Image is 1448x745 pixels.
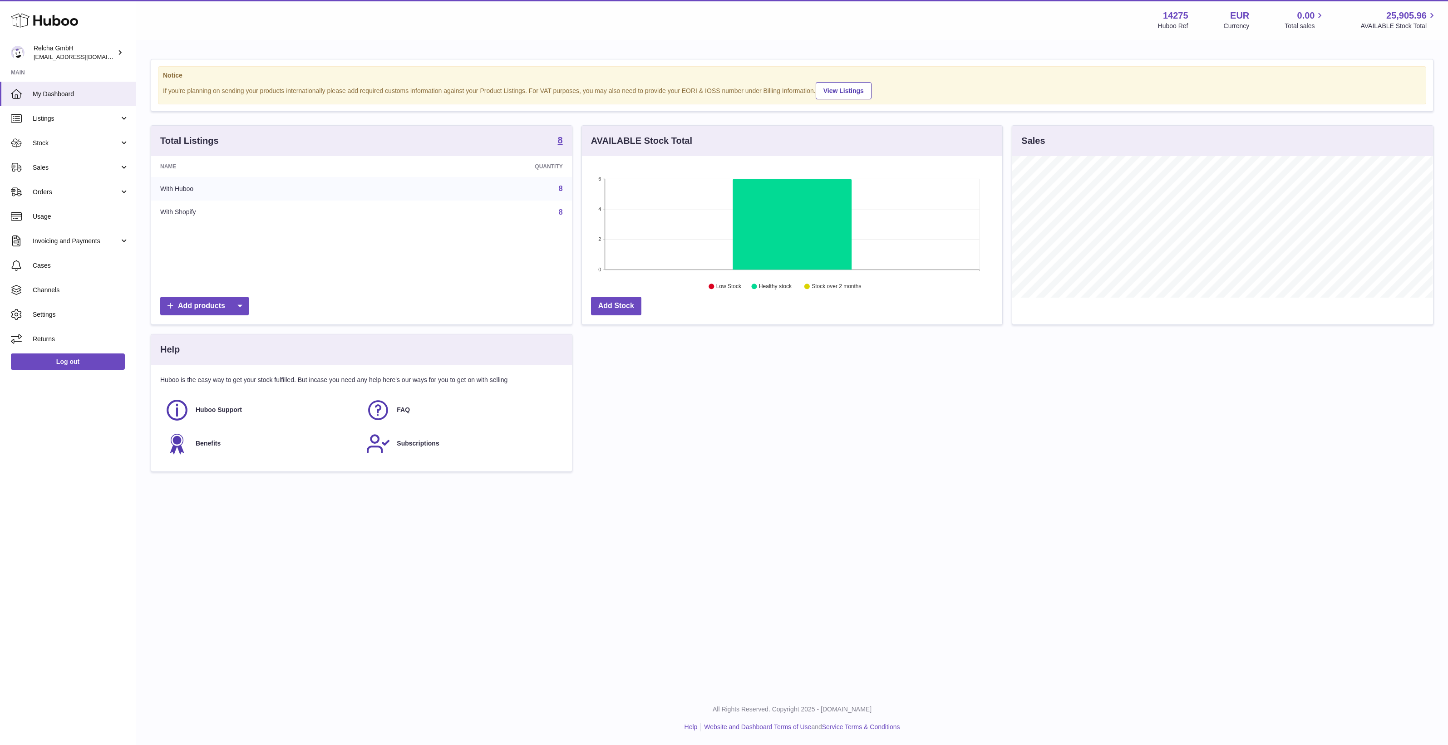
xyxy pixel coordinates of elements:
[11,353,125,370] a: Log out
[759,284,792,290] text: Healthy stock
[397,439,439,448] span: Subscriptions
[1230,10,1249,22] strong: EUR
[33,139,119,147] span: Stock
[33,212,129,221] span: Usage
[151,177,378,201] td: With Huboo
[33,188,119,196] span: Orders
[822,723,900,730] a: Service Terms & Conditions
[163,81,1421,99] div: If you're planning on sending your products internationally please add required customs informati...
[1285,10,1325,30] a: 0.00 Total sales
[1386,10,1427,22] span: 25,905.96
[1297,10,1315,22] span: 0.00
[33,237,119,245] span: Invoicing and Payments
[378,156,572,177] th: Quantity
[1285,22,1325,30] span: Total sales
[33,286,129,294] span: Channels
[33,114,119,123] span: Listings
[33,261,129,270] span: Cases
[165,398,357,422] a: Huboo Support
[34,53,133,60] span: [EMAIL_ADDRESS][DOMAIN_NAME]
[33,163,119,172] span: Sales
[1360,22,1437,30] span: AVAILABLE Stock Total
[1163,10,1188,22] strong: 14275
[196,406,242,414] span: Huboo Support
[160,135,219,147] h3: Total Listings
[816,82,872,99] a: View Listings
[160,297,249,315] a: Add products
[366,398,558,422] a: FAQ
[160,376,563,384] p: Huboo is the easy way to get your stock fulfilled. But incase you need any help here's our ways f...
[151,201,378,224] td: With Shopify
[366,431,558,456] a: Subscriptions
[196,439,221,448] span: Benefits
[1360,10,1437,30] a: 25,905.96 AVAILABLE Stock Total
[33,310,129,319] span: Settings
[598,267,601,272] text: 0
[34,44,115,61] div: Relcha GmbH
[163,71,1421,80] strong: Notice
[160,343,180,356] h3: Help
[812,284,861,290] text: Stock over 2 months
[701,723,900,731] li: and
[591,135,692,147] h3: AVAILABLE Stock Total
[558,136,563,145] strong: 8
[598,206,601,212] text: 4
[591,297,641,315] a: Add Stock
[598,176,601,181] text: 6
[165,431,357,456] a: Benefits
[559,185,563,192] a: 8
[559,208,563,216] a: 8
[558,136,563,147] a: 8
[151,156,378,177] th: Name
[1224,22,1250,30] div: Currency
[143,705,1441,714] p: All Rights Reserved. Copyright 2025 - [DOMAIN_NAME]
[716,284,742,290] text: Low Stock
[33,335,129,343] span: Returns
[598,237,601,242] text: 2
[397,406,410,414] span: FAQ
[1158,22,1188,30] div: Huboo Ref
[33,90,129,98] span: My Dashboard
[704,723,811,730] a: Website and Dashboard Terms of Use
[1021,135,1045,147] h3: Sales
[11,46,25,59] img: internalAdmin-14275@internal.huboo.com
[685,723,698,730] a: Help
